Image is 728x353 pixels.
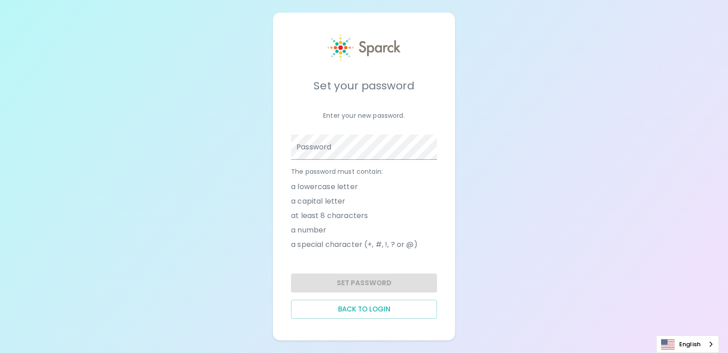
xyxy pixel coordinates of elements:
[291,300,437,319] button: Back to login
[656,335,719,353] aside: Language selected: English
[291,79,437,93] h5: Set your password
[291,210,368,221] span: at least 8 characters
[657,336,719,353] a: English
[291,196,345,207] span: a capital letter
[656,335,719,353] div: Language
[291,111,437,120] p: Enter your new password.
[291,225,326,236] span: a number
[291,167,437,176] p: The password must contain:
[291,239,418,250] span: a special character (+, #, !, ? or @)
[328,34,400,61] img: Sparck logo
[291,181,358,192] span: a lowercase letter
